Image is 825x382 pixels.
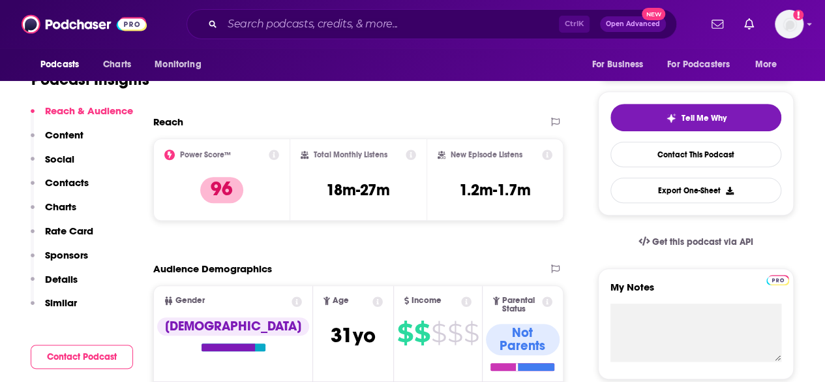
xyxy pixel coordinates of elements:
[775,10,803,39] button: Show profile menu
[766,275,789,285] img: Podchaser Pro
[486,324,560,355] div: Not Parents
[103,56,131,74] span: Charts
[431,323,446,343] span: $
[153,263,272,275] h2: Audience Demographics
[706,13,728,35] a: Show notifications dropdown
[606,21,660,27] span: Open Advanced
[582,52,659,77] button: open menu
[451,150,522,159] h2: New Episode Listens
[45,249,88,261] p: Sponsors
[592,56,643,74] span: For Business
[40,56,79,74] span: Podcasts
[666,113,676,123] img: tell me why sparkle
[31,296,77,321] button: Similar
[610,104,781,131] button: tell me why sparkleTell Me Why
[414,323,430,343] span: $
[45,104,133,117] p: Reach & Audience
[667,56,730,74] span: For Podcasters
[397,323,413,343] span: $
[331,323,376,348] span: 31 yo
[145,52,218,77] button: open menu
[180,150,231,159] h2: Power Score™
[45,273,78,285] p: Details
[682,113,727,123] span: Tell Me Why
[314,150,387,159] h2: Total Monthly Listens
[502,296,540,313] span: Parental Status
[739,13,759,35] a: Show notifications dropdown
[153,116,183,128] h2: Reach
[45,296,77,309] p: Similar
[187,9,677,39] div: Search podcasts, credits, & more...
[755,56,777,74] span: More
[200,177,243,203] p: 96
[95,52,139,77] a: Charts
[31,249,88,273] button: Sponsors
[45,129,83,141] p: Content
[45,200,76,213] p: Charts
[31,273,78,297] button: Details
[746,52,794,77] button: open menu
[600,16,666,32] button: Open AdvancedNew
[45,176,89,189] p: Contacts
[222,14,559,35] input: Search podcasts, credits, & more...
[610,178,781,203] button: Export One-Sheet
[559,16,590,33] span: Ctrl K
[652,236,753,247] span: Get this podcast via API
[447,323,462,343] span: $
[464,323,479,343] span: $
[45,153,74,165] p: Social
[31,52,96,77] button: open menu
[333,296,349,305] span: Age
[31,200,76,225] button: Charts
[659,52,749,77] button: open menu
[31,104,133,129] button: Reach & Audience
[155,56,201,74] span: Monitoring
[22,12,147,37] img: Podchaser - Follow, Share and Rate Podcasts
[459,180,531,200] h3: 1.2m-1.7m
[775,10,803,39] img: User Profile
[412,296,442,305] span: Income
[175,296,205,305] span: Gender
[610,281,781,304] label: My Notes
[793,10,803,20] svg: Add a profile image
[775,10,803,39] span: Logged in as tfnewsroom
[31,225,93,249] button: Rate Card
[326,180,390,200] h3: 18m-27m
[31,176,89,200] button: Contacts
[31,129,83,153] button: Content
[610,142,781,167] a: Contact This Podcast
[642,8,665,20] span: New
[628,226,764,258] a: Get this podcast via API
[31,153,74,177] button: Social
[157,317,309,336] div: [DEMOGRAPHIC_DATA]
[31,345,133,369] button: Contact Podcast
[45,225,93,237] p: Rate Card
[766,273,789,285] a: Pro website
